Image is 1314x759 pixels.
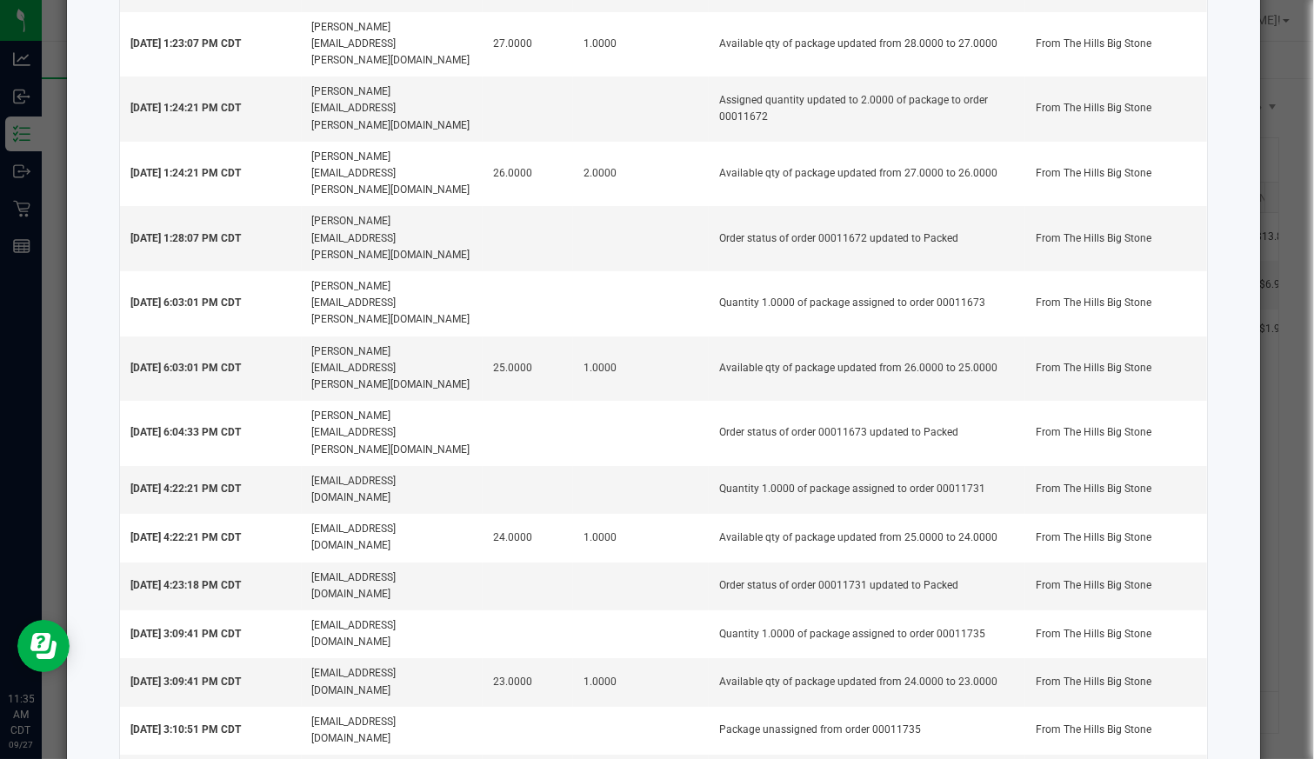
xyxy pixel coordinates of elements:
[130,167,241,179] span: [DATE] 1:24:21 PM CDT
[1025,466,1206,514] td: From The Hills Big Stone
[483,142,573,207] td: 26.0000
[709,401,1025,466] td: Order status of order 00011673 updated to Packed
[17,620,70,672] iframe: Resource center
[709,12,1025,77] td: Available qty of package updated from 28.0000 to 27.0000
[573,12,709,77] td: 1.0000
[302,563,483,610] td: [EMAIL_ADDRESS][DOMAIN_NAME]
[709,563,1025,610] td: Order status of order 00011731 updated to Packed
[1025,658,1206,706] td: From The Hills Big Stone
[1025,563,1206,610] td: From The Hills Big Stone
[130,426,241,438] span: [DATE] 6:04:33 PM CDT
[130,628,241,640] span: [DATE] 3:09:41 PM CDT
[573,336,709,402] td: 1.0000
[130,676,241,688] span: [DATE] 3:09:41 PM CDT
[302,401,483,466] td: [PERSON_NAME][EMAIL_ADDRESS][PERSON_NAME][DOMAIN_NAME]
[483,12,573,77] td: 27.0000
[1025,271,1206,336] td: From The Hills Big Stone
[130,296,241,309] span: [DATE] 6:03:01 PM CDT
[709,610,1025,658] td: Quantity 1.0000 of package assigned to order 00011735
[709,77,1025,142] td: Assigned quantity updated to 2.0000 of package to order 00011672
[709,206,1025,271] td: Order status of order 00011672 updated to Packed
[709,707,1025,755] td: Package unassigned from order 00011735
[130,102,241,114] span: [DATE] 1:24:21 PM CDT
[130,723,241,736] span: [DATE] 3:10:51 PM CDT
[1025,77,1206,142] td: From The Hills Big Stone
[709,658,1025,706] td: Available qty of package updated from 24.0000 to 23.0000
[302,12,483,77] td: [PERSON_NAME][EMAIL_ADDRESS][PERSON_NAME][DOMAIN_NAME]
[302,658,483,706] td: [EMAIL_ADDRESS][DOMAIN_NAME]
[302,610,483,658] td: [EMAIL_ADDRESS][DOMAIN_NAME]
[130,483,241,495] span: [DATE] 4:22:21 PM CDT
[130,37,241,50] span: [DATE] 1:23:07 PM CDT
[709,336,1025,402] td: Available qty of package updated from 26.0000 to 25.0000
[1025,12,1206,77] td: From The Hills Big Stone
[302,466,483,514] td: [EMAIL_ADDRESS][DOMAIN_NAME]
[709,271,1025,336] td: Quantity 1.0000 of package assigned to order 00011673
[1025,514,1206,562] td: From The Hills Big Stone
[483,514,573,562] td: 24.0000
[573,658,709,706] td: 1.0000
[302,514,483,562] td: [EMAIL_ADDRESS][DOMAIN_NAME]
[573,142,709,207] td: 2.0000
[130,531,241,543] span: [DATE] 4:22:21 PM CDT
[302,707,483,755] td: [EMAIL_ADDRESS][DOMAIN_NAME]
[302,271,483,336] td: [PERSON_NAME][EMAIL_ADDRESS][PERSON_NAME][DOMAIN_NAME]
[1025,336,1206,402] td: From The Hills Big Stone
[1025,707,1206,755] td: From The Hills Big Stone
[302,336,483,402] td: [PERSON_NAME][EMAIL_ADDRESS][PERSON_NAME][DOMAIN_NAME]
[130,579,241,591] span: [DATE] 4:23:18 PM CDT
[302,77,483,142] td: [PERSON_NAME][EMAIL_ADDRESS][PERSON_NAME][DOMAIN_NAME]
[709,514,1025,562] td: Available qty of package updated from 25.0000 to 24.0000
[1025,142,1206,207] td: From The Hills Big Stone
[130,232,241,244] span: [DATE] 1:28:07 PM CDT
[130,362,241,374] span: [DATE] 6:03:01 PM CDT
[573,514,709,562] td: 1.0000
[1025,206,1206,271] td: From The Hills Big Stone
[302,142,483,207] td: [PERSON_NAME][EMAIL_ADDRESS][PERSON_NAME][DOMAIN_NAME]
[483,336,573,402] td: 25.0000
[709,142,1025,207] td: Available qty of package updated from 27.0000 to 26.0000
[1025,401,1206,466] td: From The Hills Big Stone
[483,658,573,706] td: 23.0000
[1025,610,1206,658] td: From The Hills Big Stone
[709,466,1025,514] td: Quantity 1.0000 of package assigned to order 00011731
[302,206,483,271] td: [PERSON_NAME][EMAIL_ADDRESS][PERSON_NAME][DOMAIN_NAME]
